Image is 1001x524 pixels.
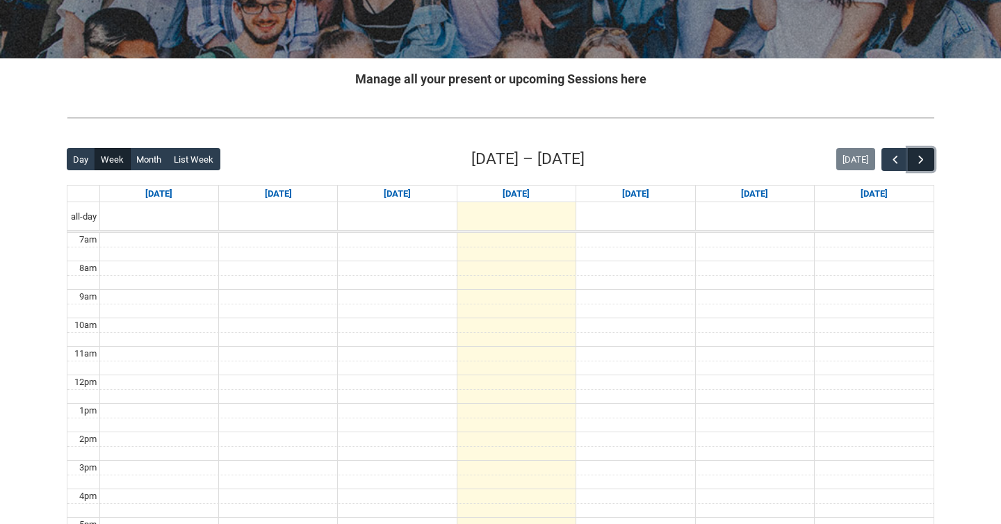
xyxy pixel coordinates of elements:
a: Go to September 12, 2025 [738,186,771,202]
button: Next Week [908,148,934,171]
button: Month [130,148,168,170]
div: 8am [76,261,99,275]
button: Previous Week [881,148,908,171]
div: 10am [72,318,99,332]
h2: [DATE] – [DATE] [471,147,585,171]
span: all-day [68,210,99,224]
button: Day [67,148,95,170]
button: [DATE] [836,148,875,170]
div: 12pm [72,375,99,389]
button: List Week [168,148,220,170]
h2: Manage all your present or upcoming Sessions here [67,69,934,88]
a: Go to September 8, 2025 [262,186,295,202]
img: REDU_GREY_LINE [67,110,934,125]
div: 3pm [76,461,99,475]
a: Go to September 11, 2025 [619,186,652,202]
div: 2pm [76,432,99,446]
a: Go to September 7, 2025 [143,186,175,202]
div: 7am [76,233,99,247]
div: 11am [72,347,99,361]
a: Go to September 9, 2025 [381,186,414,202]
div: 9am [76,290,99,304]
button: Week [95,148,131,170]
div: 4pm [76,489,99,503]
div: 1pm [76,404,99,418]
a: Go to September 13, 2025 [858,186,890,202]
a: Go to September 10, 2025 [500,186,532,202]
